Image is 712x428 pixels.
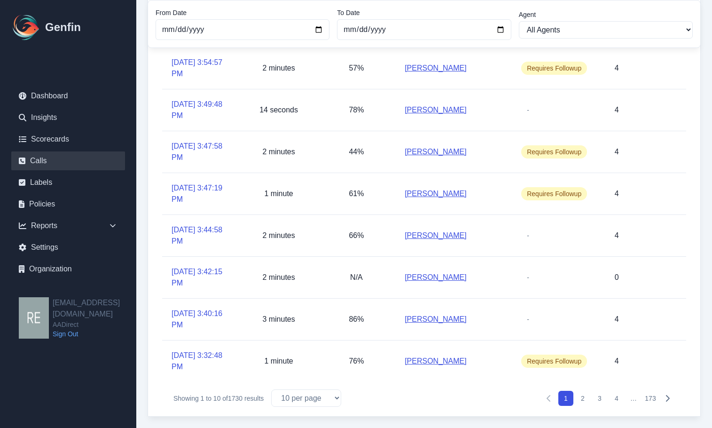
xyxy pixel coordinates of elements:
label: Agent [519,10,693,19]
p: 14 seconds [259,104,298,116]
p: 2 minutes [262,272,295,283]
a: [PERSON_NAME] [405,272,467,283]
a: Calls [11,151,125,170]
p: 4 [615,230,619,241]
a: Labels [11,173,125,192]
button: 3 [592,391,607,406]
p: 4 [615,146,619,158]
p: 44% [349,146,364,158]
p: 4 [615,63,619,74]
a: [PERSON_NAME] [405,230,467,241]
span: Requires Followup [521,355,587,368]
a: [PERSON_NAME] [405,356,467,367]
button: 2 [575,391,590,406]
a: [DATE] 3:47:58 PM [172,141,230,163]
div: Reports [11,216,125,235]
p: 76% [349,356,364,367]
a: Sign Out [53,329,136,339]
p: 2 minutes [262,63,295,74]
img: Logo [11,12,41,42]
span: - [521,229,535,242]
a: [PERSON_NAME] [405,188,467,199]
p: Showing to of results [173,394,264,403]
span: 1730 [228,395,243,402]
p: 57% [349,63,364,74]
label: To Date [337,8,511,17]
a: [DATE] 3:47:19 PM [172,182,230,205]
a: [PERSON_NAME] [405,146,467,158]
p: 1 minute [264,356,293,367]
a: [DATE] 3:44:58 PM [172,224,230,247]
a: Dashboard [11,87,125,105]
a: Insights [11,108,125,127]
span: N/A [350,273,363,281]
a: [PERSON_NAME] [405,314,467,325]
a: [PERSON_NAME] [405,104,467,116]
p: 4 [615,188,619,199]
span: Requires Followup [521,62,587,75]
p: 61% [349,188,364,199]
span: - [521,103,535,117]
span: Requires Followup [521,145,587,159]
p: 2 minutes [262,230,295,241]
span: 1 [201,395,204,402]
p: 86% [349,314,364,325]
span: Requires Followup [521,187,587,200]
a: [DATE] 3:40:16 PM [172,308,230,331]
p: 4 [615,314,619,325]
p: 78% [349,104,364,116]
label: From Date [156,8,329,17]
a: Organization [11,260,125,278]
a: Settings [11,238,125,257]
span: - [521,313,535,326]
button: 4 [609,391,624,406]
span: 10 [213,395,221,402]
nav: Pagination [541,391,675,406]
a: Scorecards [11,130,125,149]
p: 3 minutes [262,314,295,325]
p: 4 [615,356,619,367]
a: [DATE] 3:32:48 PM [172,350,230,373]
a: [DATE] 3:49:48 PM [172,99,230,121]
p: 4 [615,104,619,116]
a: Policies [11,195,125,214]
a: [DATE] 3:54:57 PM [172,57,230,79]
a: [DATE] 3:42:15 PM [172,266,230,289]
p: 0 [615,272,619,283]
h1: Genfin [45,20,81,35]
p: 2 minutes [262,146,295,158]
button: 1 [558,391,573,406]
p: 66% [349,230,364,241]
a: [PERSON_NAME] [405,63,467,74]
span: … [626,391,641,406]
span: - [521,271,535,284]
button: 173 [643,391,658,406]
p: 1 minute [264,188,293,199]
img: resqueda@aadirect.com [19,297,49,339]
h2: [EMAIL_ADDRESS][DOMAIN_NAME] [53,297,136,320]
span: AADirect [53,320,136,329]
